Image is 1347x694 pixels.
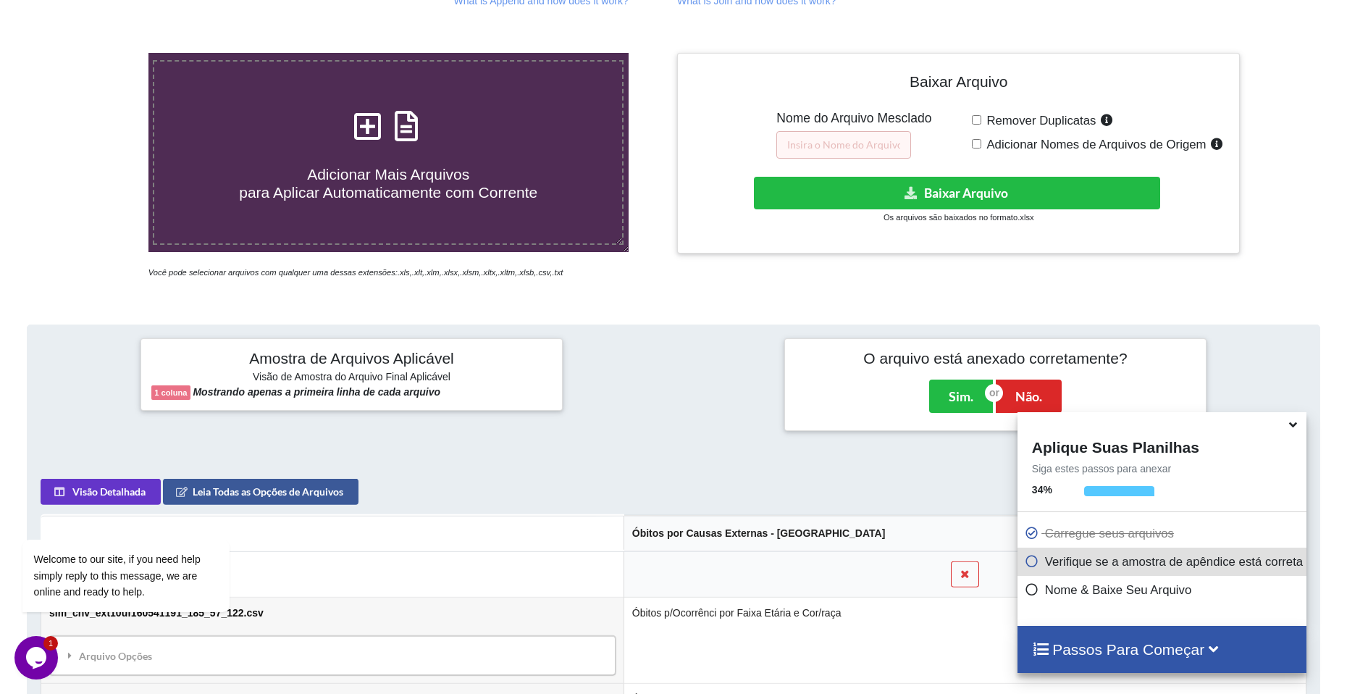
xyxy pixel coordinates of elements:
[1017,461,1306,476] p: Siga estes passos para anexar
[624,598,1306,683] td: Óbitos p/Ocorrênci por Faixa Etária e Cor/raça
[54,640,611,671] div: Arquivo Opções
[688,64,1230,105] h4: Baixar Arquivo
[193,386,440,398] b: Mostrando apenas a primeira linha de cada arquivo
[1017,435,1306,456] h4: Aplique Suas Planilhas
[1032,640,1292,659] h4: Passos Para Começar
[1025,581,1303,599] p: Nome & Baixe Seu Arquivo
[148,268,563,277] i: Você pode selecionar arquivos com qualquer uma dessas extensões:.xls,.xlt,.xlm,.xlsx,.xlsm,.xltx,...
[151,349,552,369] h4: Amostra de Arquivos Aplicável
[14,409,275,629] iframe: chat widget
[154,388,187,397] b: 1 coluna
[929,380,993,413] button: Sim.
[981,138,1206,151] span: Adicionar Nomes de Arquivos de Origem
[151,371,552,385] h6: Visão de Amostra do Arquivo Final Aplicável
[776,111,931,126] h5: Nome do Arquivo Mesclado
[754,177,1160,209] button: Baixar Arquivo
[624,516,1306,551] th: Óbitos por Causas Externas - [GEOGRAPHIC_DATA]
[884,213,1034,222] small: Os arquivos são baixados no formato.xlsx
[1025,524,1303,543] p: Carregue seus arquivos
[1032,484,1052,496] b: 34 %
[41,598,624,683] td: sim_cnv_ext10uf160541191_185_57_122.csv
[14,636,61,680] iframe: chat widget
[239,166,537,201] span: Adicionar Mais Arquivos para Aplicar Automaticamente com Corrente
[996,380,1062,413] button: Não.
[776,131,911,159] input: Insira o Nome do Arquivo
[1025,553,1303,571] p: Verifique se a amostra de apêndice está correta
[981,114,1096,127] span: Remover Duplicatas
[795,349,1196,367] h4: O arquivo está anexado corretamente?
